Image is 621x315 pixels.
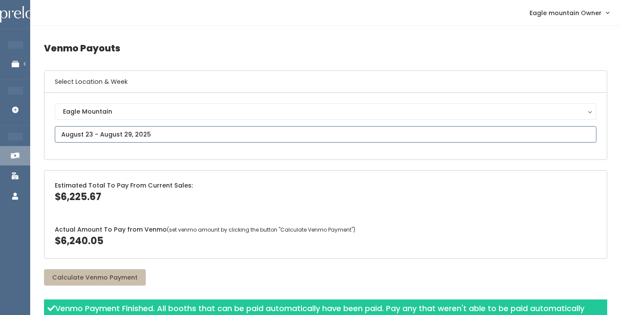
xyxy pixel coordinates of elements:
[44,171,607,214] div: Estimated Total To Pay From Current Sales:
[44,215,607,258] div: Actual Amount To Pay from Venmo
[63,107,588,116] div: Eagle Mountain
[55,190,101,204] span: $6,225.67
[55,126,596,143] input: August 23 - August 29, 2025
[55,234,103,248] span: $6,240.05
[530,8,602,18] span: Eagle mountain Owner
[55,103,596,120] button: Eagle Mountain
[44,36,607,60] h4: Venmo Payouts
[521,3,618,22] a: Eagle mountain Owner
[167,226,355,233] span: (set venmo amount by clicking the button "Calculate Venmo Payment")
[44,269,146,286] button: Calculate Venmo Payment
[44,71,607,93] h6: Select Location & Week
